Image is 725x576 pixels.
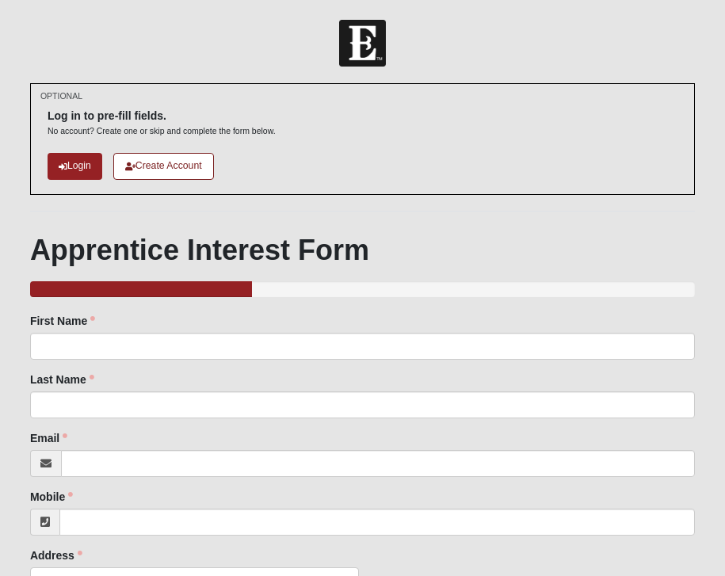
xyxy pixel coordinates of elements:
label: First Name [30,313,95,329]
label: Mobile [30,489,73,505]
label: Last Name [30,372,94,387]
label: Email [30,430,67,446]
h1: Apprentice Interest Form [30,233,695,267]
a: Create Account [113,153,214,179]
small: OPTIONAL [40,90,82,102]
h6: Log in to pre-fill fields. [48,109,276,123]
img: Church of Eleven22 Logo [339,20,386,67]
p: No account? Create one or skip and complete the form below. [48,125,276,137]
a: Login [48,153,102,179]
label: Address [30,547,82,563]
